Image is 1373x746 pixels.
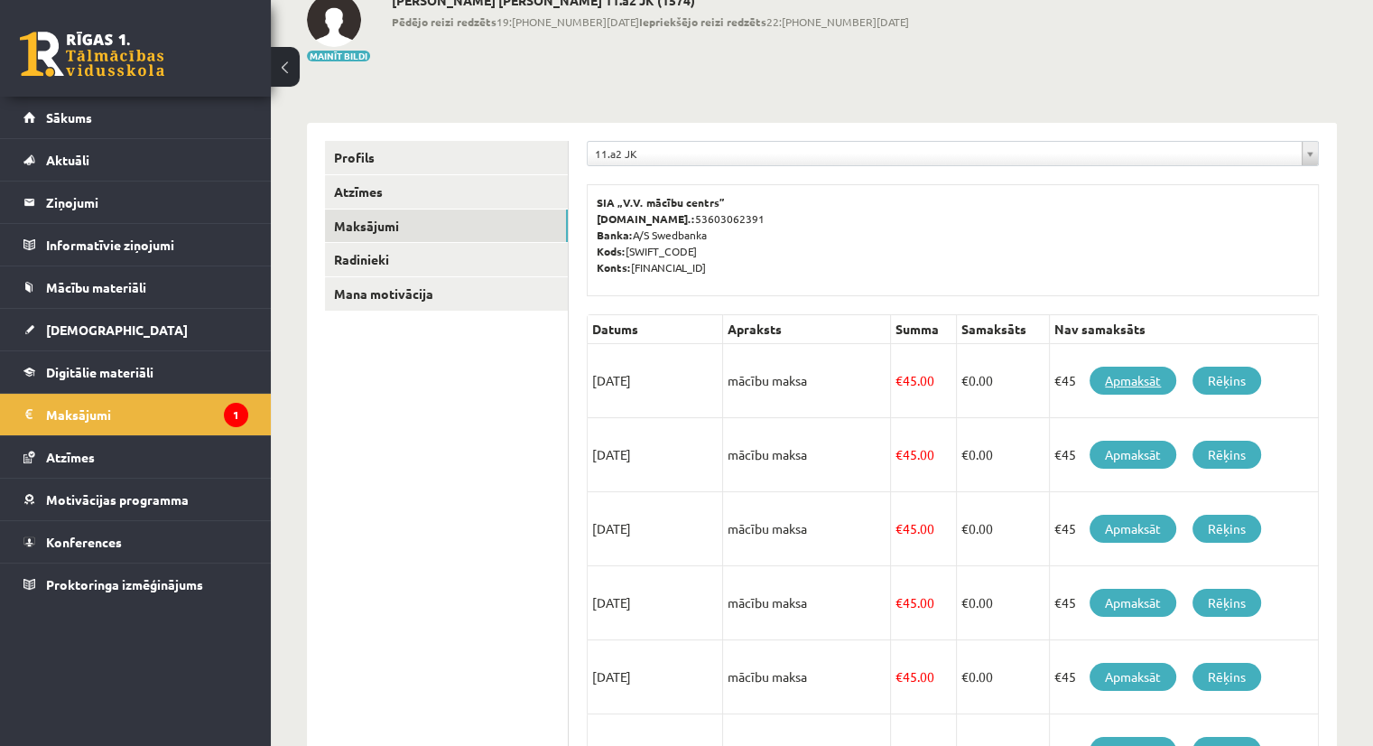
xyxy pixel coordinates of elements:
[588,344,723,418] td: [DATE]
[895,668,903,685] span: €
[597,244,626,258] b: Kods:
[891,640,957,714] td: 45.00
[1090,515,1176,543] a: Apmaksāt
[723,418,891,492] td: mācību maksa
[1090,663,1176,691] a: Apmaksāt
[597,228,633,242] b: Banka:
[891,418,957,492] td: 45.00
[723,640,891,714] td: mācību maksa
[723,315,891,344] th: Apraksts
[392,14,909,30] span: 19:[PHONE_NUMBER][DATE] 22:[PHONE_NUMBER][DATE]
[23,224,248,266] a: Informatīvie ziņojumi
[891,315,957,344] th: Summa
[23,97,248,138] a: Sākums
[961,668,969,685] span: €
[1192,589,1261,617] a: Rēķins
[325,277,568,311] a: Mana motivācija
[597,194,1309,275] p: 53603062391 A/S Swedbanka [SWIFT_CODE] [FINANCIAL_ID]
[588,492,723,566] td: [DATE]
[895,520,903,536] span: €
[1192,367,1261,395] a: Rēķins
[23,394,248,435] a: Maksājumi1
[723,492,891,566] td: mācību maksa
[23,309,248,350] a: [DEMOGRAPHIC_DATA]
[20,32,164,77] a: Rīgas 1. Tālmācības vidusskola
[307,51,370,61] button: Mainīt bildi
[46,182,248,223] legend: Ziņojumi
[957,418,1050,492] td: 0.00
[23,436,248,478] a: Atzīmes
[891,492,957,566] td: 45.00
[639,14,766,29] b: Iepriekšējo reizi redzēts
[46,364,153,380] span: Digitālie materiāli
[46,534,122,550] span: Konferences
[597,260,631,275] b: Konts:
[46,491,189,508] span: Motivācijas programma
[325,210,568,243] a: Maksājumi
[957,492,1050,566] td: 0.00
[23,351,248,393] a: Digitālie materiāli
[224,403,248,427] i: 1
[957,344,1050,418] td: 0.00
[46,449,95,465] span: Atzīmes
[588,418,723,492] td: [DATE]
[1090,367,1176,395] a: Apmaksāt
[23,564,248,605] a: Proktoringa izmēģinājums
[46,394,248,435] legend: Maksājumi
[1090,441,1176,469] a: Apmaksāt
[1050,315,1319,344] th: Nav samaksāts
[46,152,89,168] span: Aktuāli
[1050,344,1319,418] td: €45
[723,344,891,418] td: mācību maksa
[325,243,568,276] a: Radinieki
[46,576,203,592] span: Proktoringa izmēģinājums
[1192,663,1261,691] a: Rēķins
[895,446,903,462] span: €
[957,315,1050,344] th: Samaksāts
[1050,492,1319,566] td: €45
[957,566,1050,640] td: 0.00
[895,594,903,611] span: €
[961,520,969,536] span: €
[1192,515,1261,543] a: Rēķins
[957,640,1050,714] td: 0.00
[595,142,1294,165] span: 11.a2 JK
[23,182,248,223] a: Ziņojumi
[891,566,957,640] td: 45.00
[597,211,695,226] b: [DOMAIN_NAME].:
[46,322,188,338] span: [DEMOGRAPHIC_DATA]
[46,224,248,266] legend: Informatīvie ziņojumi
[23,139,248,181] a: Aktuāli
[588,566,723,640] td: [DATE]
[325,175,568,209] a: Atzīmes
[588,315,723,344] th: Datums
[1050,640,1319,714] td: €45
[891,344,957,418] td: 45.00
[1050,418,1319,492] td: €45
[961,594,969,611] span: €
[325,141,568,174] a: Profils
[1050,566,1319,640] td: €45
[23,479,248,520] a: Motivācijas programma
[1192,441,1261,469] a: Rēķins
[23,521,248,563] a: Konferences
[961,372,969,388] span: €
[392,14,496,29] b: Pēdējo reizi redzēts
[895,372,903,388] span: €
[1090,589,1176,617] a: Apmaksāt
[23,266,248,308] a: Mācību materiāli
[961,446,969,462] span: €
[723,566,891,640] td: mācību maksa
[588,640,723,714] td: [DATE]
[46,109,92,126] span: Sākums
[588,142,1318,165] a: 11.a2 JK
[597,195,726,210] b: SIA „V.V. mācību centrs”
[46,279,146,295] span: Mācību materiāli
